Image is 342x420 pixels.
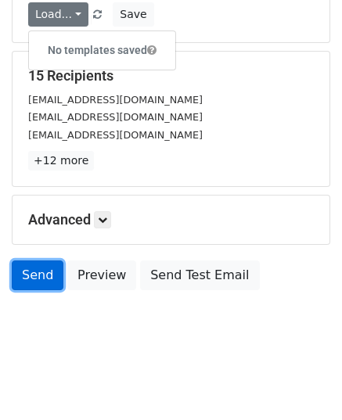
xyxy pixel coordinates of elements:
button: Save [113,2,153,27]
a: Preview [67,260,136,290]
iframe: Chat Widget [264,345,342,420]
a: +12 more [28,151,94,171]
h5: 15 Recipients [28,67,314,84]
a: Send Test Email [140,260,259,290]
h6: No templates saved [29,38,175,63]
a: Send [12,260,63,290]
small: [EMAIL_ADDRESS][DOMAIN_NAME] [28,129,203,141]
a: Load... [28,2,88,27]
h5: Advanced [28,211,314,228]
small: [EMAIL_ADDRESS][DOMAIN_NAME] [28,94,203,106]
small: [EMAIL_ADDRESS][DOMAIN_NAME] [28,111,203,123]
